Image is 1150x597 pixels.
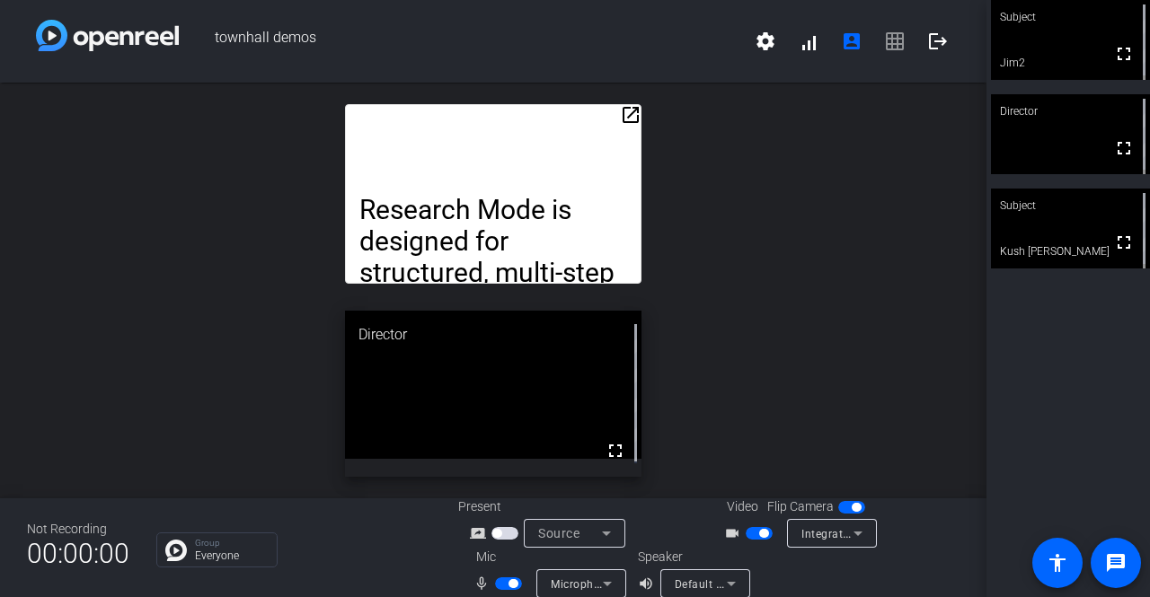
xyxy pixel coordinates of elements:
[195,550,268,561] p: Everyone
[724,522,746,544] mat-icon: videocam_outline
[638,573,659,594] mat-icon: volume_up
[27,520,129,539] div: Not Recording
[27,531,129,575] span: 00:00:00
[1113,137,1135,159] mat-icon: fullscreen
[36,20,179,51] img: white-gradient.svg
[991,94,1150,128] div: Director
[727,497,758,516] span: Video
[179,20,744,63] span: townhall demos
[801,526,968,540] span: Integrated Camera (30c9:00ad)
[470,522,491,544] mat-icon: screen_share_outline
[927,31,949,52] mat-icon: logout
[1113,43,1135,65] mat-icon: fullscreen
[551,576,752,591] span: Microphone Array (AMD Audio Device)
[605,440,626,461] mat-icon: fullscreen
[675,576,869,591] span: Default - Speakers (Realtek(R) Audio)
[620,104,641,126] mat-icon: open_in_new
[458,497,638,516] div: Present
[755,31,776,52] mat-icon: settings
[345,311,641,359] div: Director
[638,548,746,566] div: Speaker
[1113,232,1135,253] mat-icon: fullscreen
[538,526,579,540] span: Source
[458,548,638,566] div: Mic
[473,573,495,594] mat-icon: mic_none
[991,189,1150,223] div: Subject
[1047,552,1068,574] mat-icon: accessibility
[195,539,268,548] p: Group
[165,540,187,561] img: Chat Icon
[767,497,834,516] span: Flip Camera
[1105,552,1127,574] mat-icon: message
[787,20,830,63] button: signal_cellular_alt
[841,31,862,52] mat-icon: account_box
